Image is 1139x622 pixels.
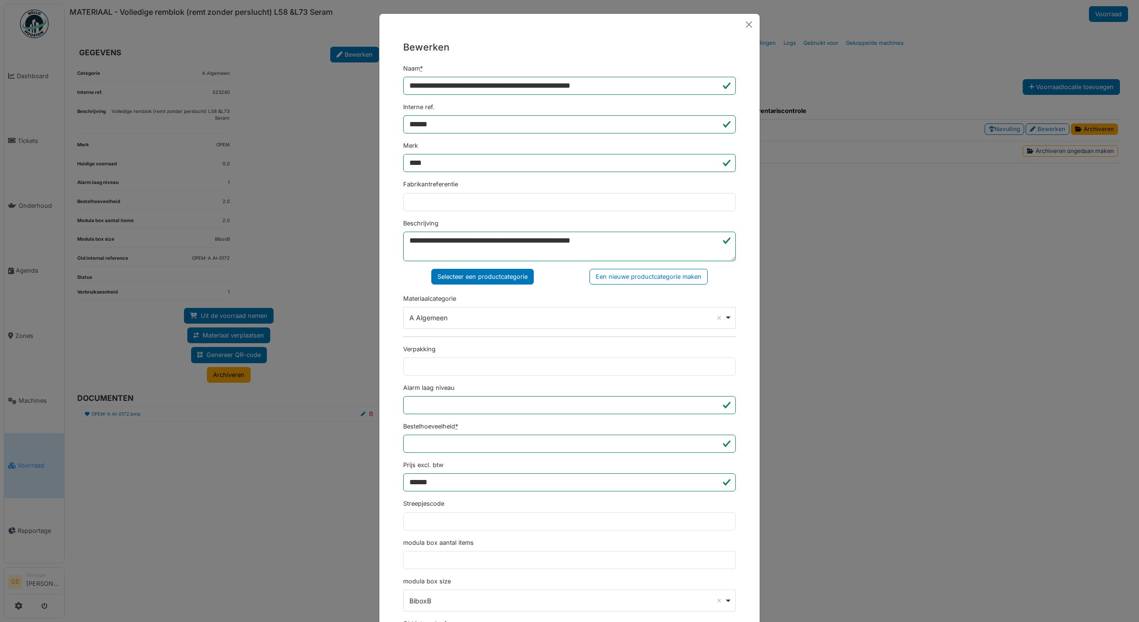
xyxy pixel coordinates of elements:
label: Naam [403,64,423,73]
div: Selecteer een productcategorie [431,269,534,285]
label: Prijs excl. btw [403,460,443,469]
label: Fabrikantreferentie [403,180,458,189]
abbr: Verplicht [420,65,423,72]
div: BiboxB [409,596,724,606]
label: Materiaalcategorie [403,294,456,303]
label: Merk [403,141,418,150]
div: Een nieuwe productcategorie maken [590,269,708,285]
div: A Algemeen [409,313,724,323]
label: Streepjescode [403,499,444,508]
abbr: Verplicht [455,423,458,430]
label: Interne ref. [403,102,435,112]
h5: Bewerken [403,40,736,54]
label: modula box aantal items [403,538,474,547]
button: Remove item: '744' [714,313,724,323]
label: modula box size [403,577,451,586]
label: Bestelhoeveelheid [403,422,458,431]
label: Beschrijving [403,219,438,228]
label: Alarm laag niveau [403,383,455,392]
label: Verpakking [403,345,436,354]
button: Remove item: 'BiboxB' [714,596,724,605]
button: Close [742,18,756,31]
